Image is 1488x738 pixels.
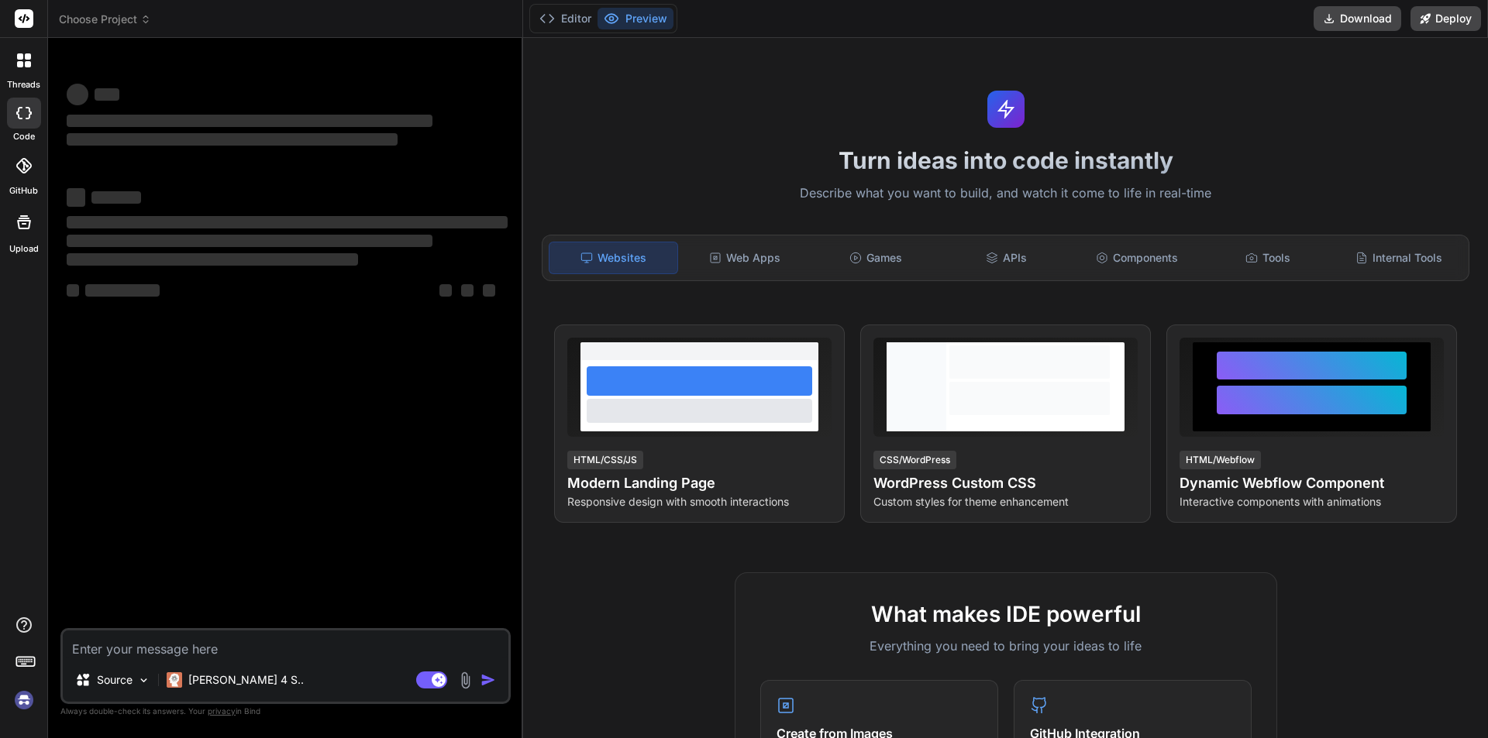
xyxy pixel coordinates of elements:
span: ‌ [85,284,160,297]
span: ‌ [67,115,432,127]
span: ‌ [91,191,141,204]
div: HTML/CSS/JS [567,451,643,469]
span: ‌ [67,188,85,207]
div: Components [1073,242,1201,274]
p: Always double-check its answers. Your in Bind [60,704,511,719]
p: Describe what you want to build, and watch it come to life in real-time [532,184,1479,204]
p: Interactive components with animations [1180,494,1444,510]
span: ‌ [67,235,432,247]
div: Websites [549,242,678,274]
span: ‌ [67,133,398,146]
div: Internal Tools [1335,242,1462,274]
img: attachment [456,671,474,689]
label: Upload [9,242,39,256]
p: Responsive design with smooth interactions [567,494,832,510]
label: threads [7,78,40,91]
label: GitHub [9,184,38,197]
button: Preview [598,8,673,29]
span: ‌ [67,284,79,297]
h2: What makes IDE powerful [760,598,1252,630]
span: privacy [208,706,236,716]
span: ‌ [67,84,88,105]
div: CSS/WordPress [873,451,956,469]
p: [PERSON_NAME] 4 S.. [188,672,304,688]
p: Source [97,672,133,688]
div: APIs [942,242,1070,274]
p: Everything you need to bring your ideas to life [760,637,1252,655]
button: Deploy [1410,6,1481,31]
h4: Modern Landing Page [567,472,832,494]
img: Pick Models [137,674,150,687]
span: ‌ [483,284,495,297]
img: Claude 4 Sonnet [167,672,182,688]
button: Editor [533,8,598,29]
img: icon [480,672,496,688]
button: Download [1314,6,1401,31]
span: ‌ [67,253,358,266]
span: Choose Project [59,12,151,27]
h1: Turn ideas into code instantly [532,146,1479,174]
span: ‌ [439,284,452,297]
span: ‌ [67,216,508,228]
p: Custom styles for theme enhancement [873,494,1138,510]
div: Games [812,242,940,274]
div: Tools [1204,242,1332,274]
div: Web Apps [681,242,809,274]
label: code [13,130,35,143]
span: ‌ [95,88,119,101]
img: signin [11,687,37,713]
h4: Dynamic Webflow Component [1180,472,1444,494]
h4: WordPress Custom CSS [873,472,1138,494]
div: HTML/Webflow [1180,451,1261,469]
span: ‌ [461,284,474,297]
